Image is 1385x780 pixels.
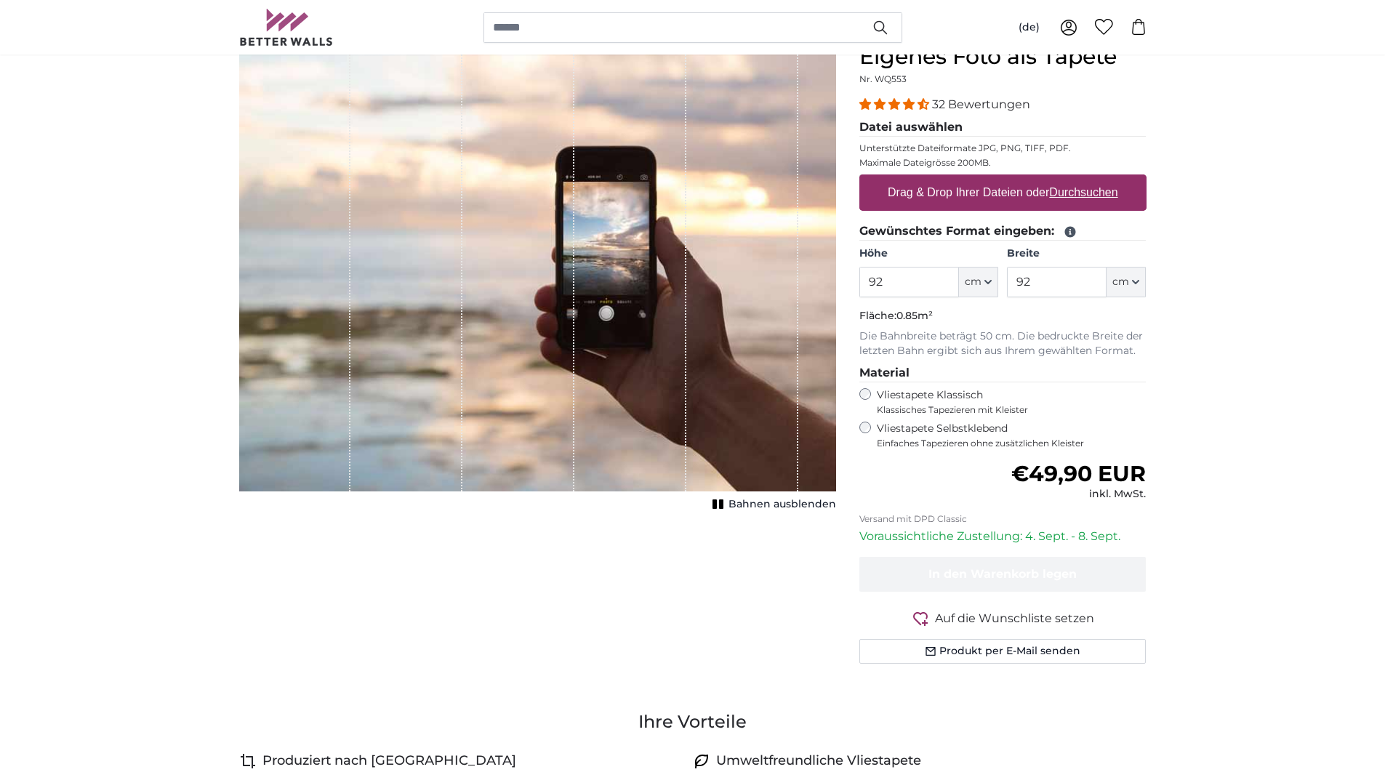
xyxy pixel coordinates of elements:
label: Vliestapete Klassisch [877,388,1134,416]
h1: Eigenes Foto als Tapete [859,44,1147,70]
p: Versand mit DPD Classic [859,513,1147,525]
span: Nr. WQ553 [859,73,907,84]
h3: Ihre Vorteile [239,710,1147,733]
button: cm [959,267,998,297]
span: Klassisches Tapezieren mit Kleister [877,404,1134,416]
button: (de) [1007,15,1051,41]
span: 32 Bewertungen [932,97,1030,111]
label: Drag & Drop Ihrer Dateien oder [882,178,1124,207]
label: Vliestapete Selbstklebend [877,422,1147,449]
legend: Gewünschtes Format eingeben: [859,222,1147,241]
span: cm [965,275,981,289]
span: cm [1112,275,1129,289]
button: Bahnen ausblenden [708,494,836,515]
label: Breite [1007,246,1146,261]
h4: Produziert nach [GEOGRAPHIC_DATA] [262,751,516,771]
p: Die Bahnbreite beträgt 50 cm. Die bedruckte Breite der letzten Bahn ergibt sich aus Ihrem gewählt... [859,329,1147,358]
span: Einfaches Tapezieren ohne zusätzlichen Kleister [877,438,1147,449]
button: Auf die Wunschliste setzen [859,609,1147,627]
p: Fläche: [859,309,1147,323]
h4: Umweltfreundliche Vliestapete [716,751,921,771]
button: In den Warenkorb legen [859,557,1147,592]
p: Unterstützte Dateiformate JPG, PNG, TIFF, PDF. [859,142,1147,154]
span: 4.31 stars [859,97,932,111]
img: Betterwalls [239,9,334,46]
span: 0.85m² [896,309,933,322]
button: Produkt per E-Mail senden [859,639,1147,664]
div: 1 of 1 [239,44,836,515]
legend: Datei auswählen [859,118,1147,137]
span: Bahnen ausblenden [728,497,836,512]
span: €49,90 EUR [1011,460,1146,487]
p: Voraussichtliche Zustellung: 4. Sept. - 8. Sept. [859,528,1147,545]
button: cm [1107,267,1146,297]
span: In den Warenkorb legen [928,567,1077,581]
u: Durchsuchen [1049,186,1117,198]
label: Höhe [859,246,998,261]
p: Maximale Dateigrösse 200MB. [859,157,1147,169]
div: inkl. MwSt. [1011,487,1146,502]
span: Auf die Wunschliste setzen [935,610,1094,627]
legend: Material [859,364,1147,382]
